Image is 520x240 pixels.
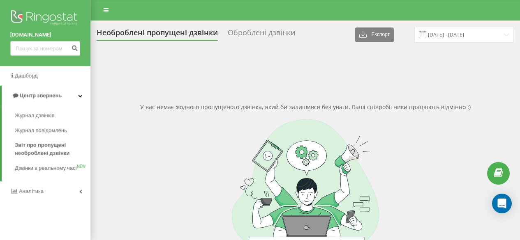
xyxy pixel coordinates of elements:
[355,27,394,42] button: Експорт
[15,138,90,161] a: Звіт про пропущені необроблені дзвінки
[20,92,62,98] span: Центр звернень
[15,164,76,172] span: Дзвінки в реальному часі
[15,112,54,120] span: Журнал дзвінків
[492,194,512,213] div: Open Intercom Messenger
[15,161,90,176] a: Дзвінки в реальному часіNEW
[2,86,90,105] a: Центр звернень
[97,28,218,41] div: Необроблені пропущені дзвінки
[228,28,295,41] div: Оброблені дзвінки
[15,126,67,135] span: Журнал повідомлень
[10,41,80,56] input: Пошук за номером
[15,73,38,79] span: Дашборд
[10,8,80,29] img: Ringostat logo
[19,188,44,194] span: Аналiтика
[15,108,90,123] a: Журнал дзвінків
[15,123,90,138] a: Журнал повідомлень
[15,141,86,158] span: Звіт про пропущені необроблені дзвінки
[10,31,80,39] a: [DOMAIN_NAME]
